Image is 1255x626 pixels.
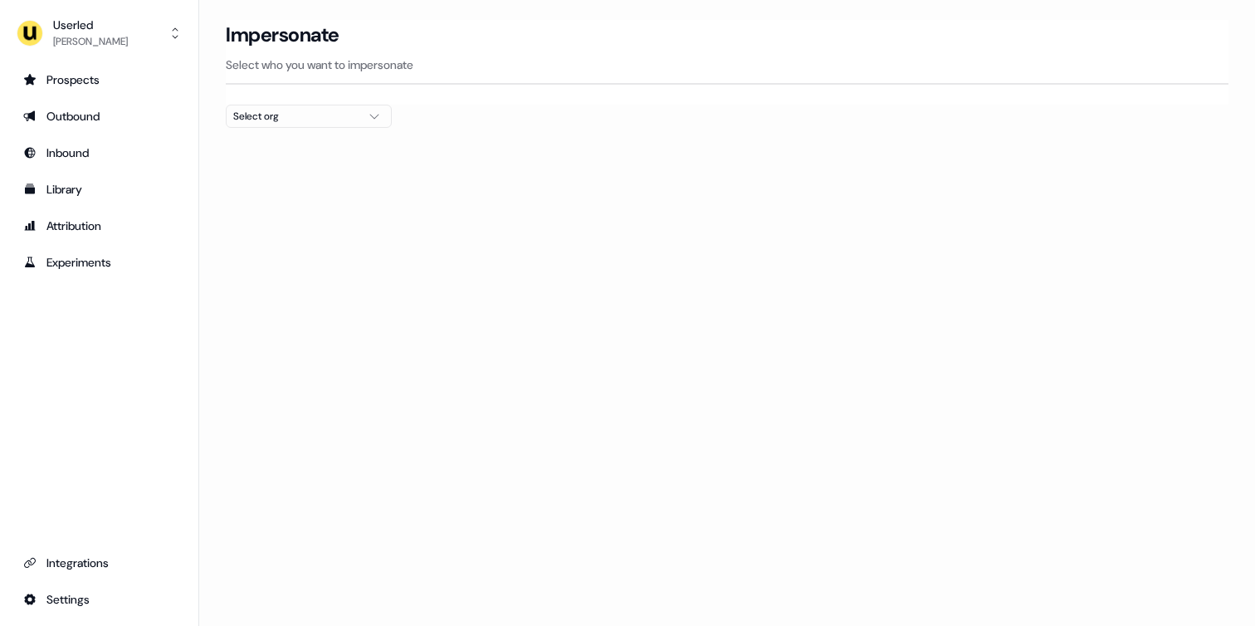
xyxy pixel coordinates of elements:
button: Select org [226,105,392,128]
div: Experiments [23,254,175,271]
a: Go to experiments [13,249,185,276]
a: Go to integrations [13,586,185,613]
a: Go to integrations [13,550,185,576]
div: Integrations [23,555,175,571]
div: Outbound [23,108,175,125]
div: Prospects [23,71,175,88]
h3: Impersonate [226,22,339,47]
a: Go to outbound experience [13,103,185,130]
div: Select org [233,108,358,125]
a: Go to templates [13,176,185,203]
p: Select who you want to impersonate [226,56,1228,73]
a: Go to Inbound [13,139,185,166]
div: Attribution [23,218,175,234]
button: Userled[PERSON_NAME] [13,13,185,53]
div: Library [23,181,175,198]
div: [PERSON_NAME] [53,33,128,50]
a: Go to attribution [13,213,185,239]
a: Go to prospects [13,66,185,93]
div: Settings [23,591,175,608]
div: Inbound [23,144,175,161]
div: Userled [53,17,128,33]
